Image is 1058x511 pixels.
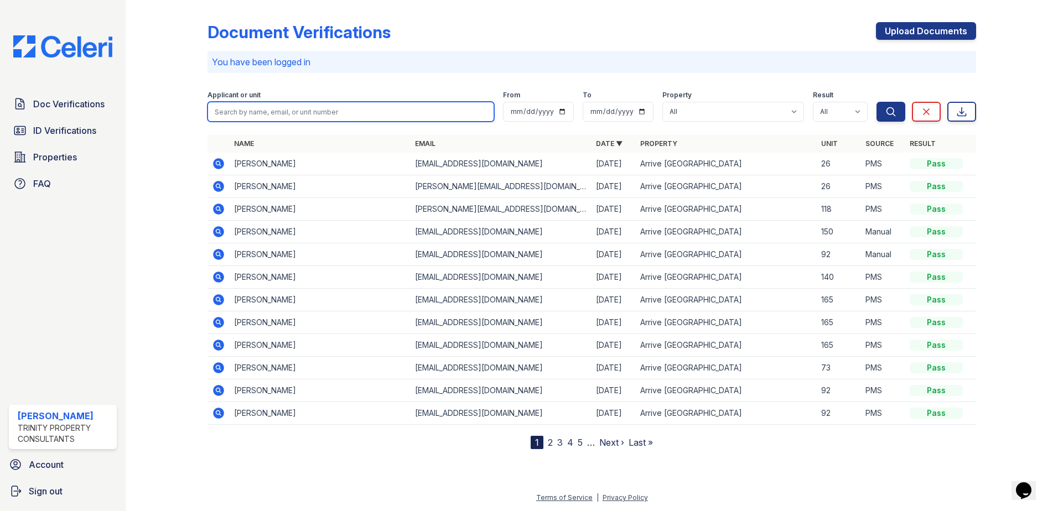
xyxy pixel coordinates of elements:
td: [EMAIL_ADDRESS][DOMAIN_NAME] [411,289,592,311]
td: 73 [817,357,861,379]
td: [PERSON_NAME] [230,289,411,311]
a: Unit [821,139,838,148]
a: Last » [629,437,653,448]
td: [EMAIL_ADDRESS][DOMAIN_NAME] [411,357,592,379]
td: [PERSON_NAME] [230,402,411,425]
td: 165 [817,289,861,311]
a: Next › [599,437,624,448]
td: [PERSON_NAME] [230,175,411,198]
td: [DATE] [592,311,636,334]
td: [PERSON_NAME] [230,311,411,334]
span: ID Verifications [33,124,96,137]
div: Trinity Property Consultants [18,423,112,445]
p: You have been logged in [212,55,972,69]
td: [DATE] [592,175,636,198]
a: Privacy Policy [603,493,648,502]
td: [DATE] [592,289,636,311]
td: Arrive [GEOGRAPHIC_DATA] [636,402,817,425]
div: Pass [910,272,963,283]
a: FAQ [9,173,117,195]
td: 26 [817,175,861,198]
a: Terms of Service [536,493,593,502]
label: Property [662,91,692,100]
td: PMS [861,334,905,357]
a: Properties [9,146,117,168]
a: Account [4,453,121,476]
td: Arrive [GEOGRAPHIC_DATA] [636,311,817,334]
td: Arrive [GEOGRAPHIC_DATA] [636,175,817,198]
div: Pass [910,385,963,396]
a: 2 [548,437,553,448]
td: [PERSON_NAME] [230,198,411,221]
td: [DATE] [592,266,636,289]
td: 92 [817,402,861,425]
label: Result [813,91,833,100]
a: Result [910,139,936,148]
td: [PERSON_NAME] [230,379,411,402]
a: Email [415,139,435,148]
td: 165 [817,334,861,357]
td: PMS [861,175,905,198]
td: [EMAIL_ADDRESS][DOMAIN_NAME] [411,402,592,425]
iframe: chat widget [1012,467,1047,500]
td: [DATE] [592,379,636,402]
td: Arrive [GEOGRAPHIC_DATA] [636,357,817,379]
td: 140 [817,266,861,289]
input: Search by name, email, or unit number [208,102,494,122]
div: | [597,493,599,502]
td: Arrive [GEOGRAPHIC_DATA] [636,221,817,243]
a: 5 [578,437,583,448]
div: Pass [910,317,963,328]
label: From [503,91,520,100]
td: PMS [861,402,905,425]
td: Arrive [GEOGRAPHIC_DATA] [636,379,817,402]
td: 92 [817,243,861,266]
a: Sign out [4,480,121,502]
td: PMS [861,198,905,221]
td: [PERSON_NAME][EMAIL_ADDRESS][DOMAIN_NAME] [411,175,592,198]
div: Pass [910,181,963,192]
td: [PERSON_NAME] [230,357,411,379]
div: [PERSON_NAME] [18,409,112,423]
td: [PERSON_NAME] [230,243,411,266]
td: Arrive [GEOGRAPHIC_DATA] [636,153,817,175]
div: Pass [910,158,963,169]
a: 4 [567,437,573,448]
td: Arrive [GEOGRAPHIC_DATA] [636,289,817,311]
td: Manual [861,221,905,243]
a: ID Verifications [9,119,117,142]
td: [DATE] [592,357,636,379]
td: [DATE] [592,243,636,266]
td: [DATE] [592,334,636,357]
img: CE_Logo_Blue-a8612792a0a2168367f1c8372b55b34899dd931a85d93a1a3d3e32e68fde9ad4.png [4,35,121,58]
td: Manual [861,243,905,266]
label: Applicant or unit [208,91,261,100]
div: Pass [910,204,963,215]
div: Pass [910,294,963,305]
a: Name [234,139,254,148]
span: FAQ [33,177,51,190]
td: [PERSON_NAME] [230,221,411,243]
td: PMS [861,266,905,289]
div: 1 [531,436,543,449]
div: Document Verifications [208,22,391,42]
td: PMS [861,379,905,402]
td: PMS [861,357,905,379]
a: Source [865,139,894,148]
td: [EMAIL_ADDRESS][DOMAIN_NAME] [411,311,592,334]
td: [EMAIL_ADDRESS][DOMAIN_NAME] [411,243,592,266]
td: [DATE] [592,198,636,221]
td: [EMAIL_ADDRESS][DOMAIN_NAME] [411,334,592,357]
div: Pass [910,408,963,419]
a: Upload Documents [876,22,976,40]
div: Pass [910,340,963,351]
td: [PERSON_NAME][EMAIL_ADDRESS][DOMAIN_NAME] [411,198,592,221]
a: Date ▼ [596,139,623,148]
span: Sign out [29,484,63,498]
div: Pass [910,362,963,373]
td: [PERSON_NAME] [230,153,411,175]
a: Property [640,139,677,148]
td: [EMAIL_ADDRESS][DOMAIN_NAME] [411,221,592,243]
td: Arrive [GEOGRAPHIC_DATA] [636,243,817,266]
